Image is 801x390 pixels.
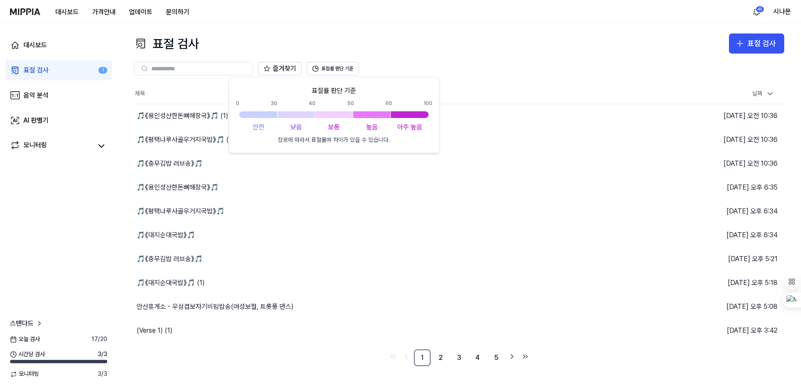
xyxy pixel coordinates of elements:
[23,115,49,126] div: AI 판별기
[469,349,486,366] a: 4
[414,349,431,366] a: 1
[424,100,432,107] div: 100
[137,111,228,121] div: 🎵《용인성산한돈뼈해장국》🎵 (1)
[122,4,159,21] button: 업데이트
[258,62,302,75] button: 즐겨찾기
[137,182,219,192] div: 🎵《용인성산한돈뼈해장국》🎵
[137,302,294,312] div: 안산휴게소 - 우삼겹보자기비빔밥송(여성보컬, 트롯풍 댄스)
[622,151,784,175] td: [DATE] 오전 10:36
[5,110,112,131] a: AI 판별기
[85,4,122,21] button: 가격안내
[749,87,778,100] div: 날짜
[622,223,784,247] td: [DATE] 오후 6:34
[5,35,112,55] a: 대시보드
[91,335,107,344] span: 17 / 20
[622,247,784,271] td: [DATE] 오후 5:21
[10,8,40,15] img: logo
[519,351,531,362] a: Go to last page
[506,351,518,362] a: Go to next page
[98,370,107,378] span: 3 / 3
[98,350,107,359] span: 3 / 3
[309,100,315,107] div: 40
[278,136,390,144] p: 장르에 따라서 표절률에 차이가 있을 수 있습니다.
[347,100,354,107] div: 50
[98,67,107,74] div: 1
[49,4,85,21] button: 대시보드
[5,60,112,80] a: 표절 검사1
[307,62,359,75] button: 표절률 판단 기준
[134,349,784,366] nav: pagination
[315,122,353,132] div: 보통
[5,85,112,105] a: 음악 분석
[159,4,196,21] button: 문의하기
[752,7,762,17] img: 알림
[23,90,49,100] div: 음악 분석
[10,370,39,378] span: 모니터링
[622,318,784,342] td: [DATE] 오후 3:42
[400,351,412,362] a: Go to previous page
[10,335,40,344] span: 오늘 검사
[137,135,234,145] div: 🎵《평택나루사골우거지국밥》🎵 (1)
[387,351,399,362] a: Go to first page
[391,122,429,132] div: 아주 높음
[137,254,203,264] div: 🎵《충무김밥 러브송》🎵
[271,100,277,107] div: 30
[134,33,199,54] div: 표절 검사
[756,6,764,13] div: 45
[488,349,504,366] a: 5
[747,38,776,50] div: 표절 검사
[122,0,159,23] a: 업데이트
[23,140,47,152] div: 모니터링
[277,122,315,132] div: 낮음
[137,206,225,216] div: 🎵《평택나루사골우거지국밥》🎵
[23,65,49,75] div: 표절 검사
[137,326,173,336] div: (Verse 1) (1)
[729,33,784,54] button: 표절 검사
[451,349,468,366] a: 3
[353,122,391,132] div: 높음
[134,84,622,104] th: 제목
[750,5,763,18] button: 알림45
[622,199,784,223] td: [DATE] 오후 6:34
[622,295,784,318] td: [DATE] 오후 5:08
[385,100,392,107] div: 60
[622,175,784,199] td: [DATE] 오후 6:35
[236,100,239,107] div: 0
[312,86,356,96] h1: 표절률 판단 기준
[239,122,277,132] div: 안전
[137,230,195,240] div: 🎵《대지순대국밥》🎵
[622,104,784,128] td: [DATE] 오전 10:36
[137,278,205,288] div: 🎵《대지순대국밥》🎵 (1)
[773,7,791,17] button: 시나몬
[622,128,784,151] td: [DATE] 오전 10:36
[137,159,203,169] div: 🎵《충무김밥 러브송》🎵
[23,40,47,50] div: 대시보드
[10,318,44,328] a: 스탠다드
[10,140,92,152] a: 모니터링
[622,271,784,295] td: [DATE] 오후 5:18
[10,318,34,328] span: 스탠다드
[10,350,45,359] span: 시간당 검사
[432,349,449,366] a: 2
